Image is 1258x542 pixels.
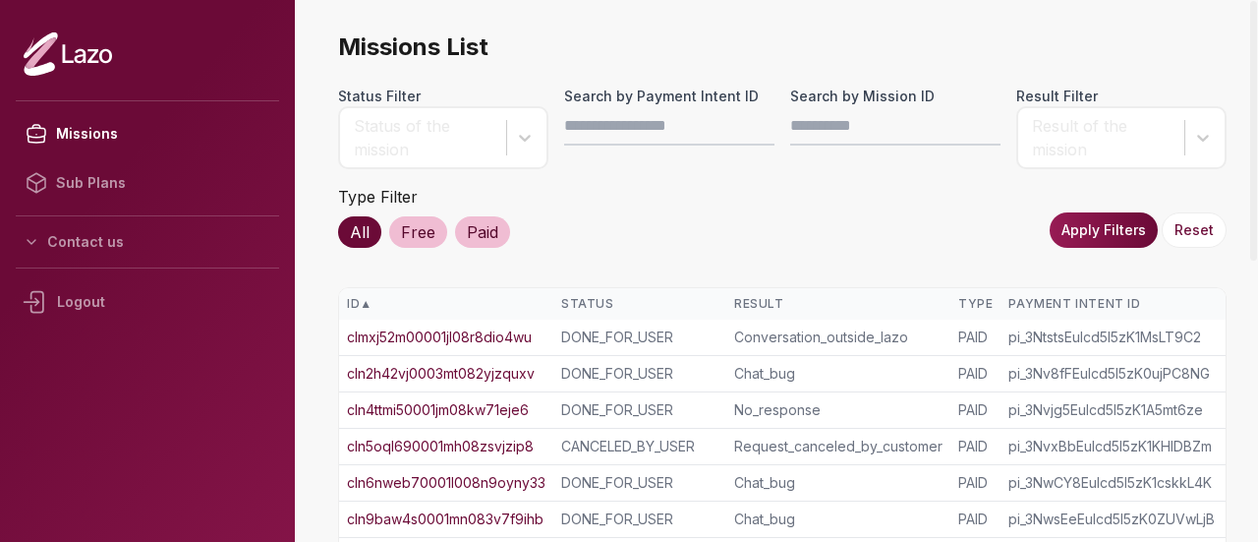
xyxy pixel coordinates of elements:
[561,473,718,493] div: DONE_FOR_USER
[958,328,993,347] div: PAID
[561,296,718,312] div: Status
[347,437,534,456] a: cln5oql690001mh08zsvjzip8
[734,473,943,493] div: Chat_bug
[1008,437,1226,456] div: pi_3NvxBbEulcd5I5zK1KHIDBZm
[338,216,381,248] div: All
[16,109,279,158] a: Missions
[16,276,279,328] div: Logout
[347,473,545,493] a: cln6nweb70001l008n9oyny33
[338,87,548,106] label: Status Filter
[958,437,993,456] div: PAID
[734,437,943,456] div: Request_canceled_by_customer
[734,364,943,384] div: Chat_bug
[16,158,279,208] a: Sub Plans
[455,216,510,248] div: Paid
[1162,212,1227,248] button: Reset
[347,328,532,347] a: clmxj52m00001jl08r8dio4wu
[338,31,1227,63] span: Missions List
[958,510,993,529] div: PAID
[1050,212,1158,248] button: Apply Filters
[338,187,418,207] label: Type Filter
[1008,510,1226,529] div: pi_3NwsEeEulcd5I5zK0ZUVwLjB
[1016,87,1227,106] label: Result Filter
[347,400,529,420] a: cln4ttmi50001jm08kw71eje6
[561,510,718,529] div: DONE_FOR_USER
[389,216,447,248] div: Free
[790,87,1001,106] label: Search by Mission ID
[734,296,943,312] div: Result
[1008,328,1226,347] div: pi_3NtstsEulcd5I5zK1MsLT9C2
[347,510,543,529] a: cln9baw4s0001mn083v7f9ihb
[1008,296,1226,312] div: Payment Intent ID
[734,328,943,347] div: Conversation_outside_lazo
[360,296,372,312] span: ▲
[354,114,496,161] div: Status of the mission
[958,400,993,420] div: PAID
[734,400,943,420] div: No_response
[1008,473,1226,493] div: pi_3NwCY8Eulcd5I5zK1cskkL4K
[1032,114,1174,161] div: Result of the mission
[958,296,993,312] div: Type
[1008,400,1226,420] div: pi_3Nvjg5Eulcd5I5zK1A5mt6ze
[734,510,943,529] div: Chat_bug
[561,328,718,347] div: DONE_FOR_USER
[958,364,993,384] div: PAID
[16,224,279,260] button: Contact us
[958,473,993,493] div: PAID
[347,364,535,384] a: cln2h42vj0003mt082yjzquxv
[561,437,718,456] div: CANCELED_BY_USER
[564,87,774,106] label: Search by Payment Intent ID
[1008,364,1226,384] div: pi_3Nv8fFEulcd5I5zK0ujPC8NG
[347,296,545,312] div: ID
[561,400,718,420] div: DONE_FOR_USER
[561,364,718,384] div: DONE_FOR_USER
